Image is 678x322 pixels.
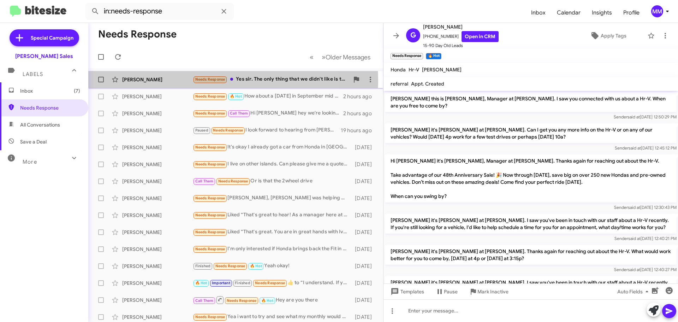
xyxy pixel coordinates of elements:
[385,245,677,265] p: [PERSON_NAME] it's [PERSON_NAME] at [PERSON_NAME]. Thanks again for reaching out about the Hr-V. ...
[629,145,641,151] span: said at
[601,29,626,42] span: Apply Tags
[235,281,250,285] span: Finished
[341,127,377,134] div: 19 hours ago
[351,212,377,219] div: [DATE]
[645,5,670,17] button: MM
[20,104,80,111] span: Needs Response
[409,66,419,73] span: Hr-V
[614,267,677,272] span: Sender [DATE] 12:40:27 PM
[351,161,377,168] div: [DATE]
[193,177,351,185] div: Or is that the 2wheel drive
[122,280,193,287] div: [PERSON_NAME]
[628,267,640,272] span: said at
[122,93,193,100] div: [PERSON_NAME]
[351,229,377,236] div: [DATE]
[261,298,273,303] span: 🔥 Hot
[193,262,351,270] div: Yeah okay!
[212,281,230,285] span: Important
[351,195,377,202] div: [DATE]
[255,281,285,285] span: Needs Response
[651,5,663,17] div: MM
[250,264,262,268] span: 🔥 Hot
[193,228,351,236] div: Liked “That's great. You are in great hands with Iven”
[383,285,430,298] button: Templates
[351,297,377,304] div: [DATE]
[617,285,651,298] span: Auto Fields
[122,127,193,134] div: [PERSON_NAME]
[628,114,640,119] span: said at
[351,178,377,185] div: [DATE]
[122,212,193,219] div: [PERSON_NAME]
[31,34,73,41] span: Special Campaign
[612,285,657,298] button: Auto Fields
[195,264,211,268] span: Finished
[195,196,225,200] span: Needs Response
[122,263,193,270] div: [PERSON_NAME]
[551,2,586,23] a: Calendar
[195,281,207,285] span: 🔥 Hot
[463,285,514,298] button: Mark Inactive
[195,179,214,183] span: Call Them
[218,179,248,183] span: Needs Response
[122,178,193,185] div: [PERSON_NAME]
[351,280,377,287] div: [DATE]
[230,111,248,116] span: Call Them
[389,285,424,298] span: Templates
[195,128,208,133] span: Paused
[351,314,377,321] div: [DATE]
[614,236,677,241] span: Sender [DATE] 12:40:21 PM
[23,159,37,165] span: More
[10,29,79,46] a: Special Campaign
[423,31,499,42] span: [PHONE_NUMBER]
[193,160,351,168] div: I live on other islands. Can please give me a quote for Honda civic lx
[391,66,406,73] span: Honda
[618,2,645,23] a: Profile
[195,213,225,217] span: Needs Response
[326,53,370,61] span: Older Messages
[20,87,80,94] span: Inbox
[74,87,80,94] span: (7)
[85,3,234,20] input: Search
[193,75,349,83] div: Yes sir. The only thing that we didn't like is the availability of the car that we like
[195,315,225,319] span: Needs Response
[385,123,677,143] p: [PERSON_NAME] it's [PERSON_NAME] at [PERSON_NAME]. Can I get you any more info on the Hr-V or on ...
[23,71,43,77] span: Labels
[193,143,351,151] div: It's okay I already got a car from Honda in [GEOGRAPHIC_DATA] crv
[351,246,377,253] div: [DATE]
[195,247,225,251] span: Needs Response
[195,162,225,166] span: Needs Response
[195,94,225,99] span: Needs Response
[195,230,225,234] span: Needs Response
[525,2,551,23] span: Inbox
[614,114,677,119] span: Sender [DATE] 12:50:29 PM
[444,285,458,298] span: Pause
[195,77,225,82] span: Needs Response
[343,93,377,100] div: 2 hours ago
[215,264,245,268] span: Needs Response
[193,126,341,134] div: I look forward to hearing from [PERSON_NAME]
[614,205,677,210] span: Sender [DATE] 12:30:43 PM
[98,29,177,40] h1: Needs Response
[351,263,377,270] div: [DATE]
[615,145,677,151] span: Sender [DATE] 12:45:12 PM
[572,29,644,42] button: Apply Tags
[430,285,463,298] button: Pause
[423,23,499,31] span: [PERSON_NAME]
[462,31,499,42] a: Open in CRM
[385,276,677,296] p: [PERSON_NAME] it's [PERSON_NAME] at [PERSON_NAME]. I saw you've been in touch with our staff abou...
[193,313,351,321] div: Yea i want to try and see what my monthly would be
[195,298,214,303] span: Call Them
[195,111,225,116] span: Needs Response
[227,298,257,303] span: Needs Response
[586,2,618,23] a: Insights
[122,246,193,253] div: [PERSON_NAME]
[122,229,193,236] div: [PERSON_NAME]
[343,110,377,117] div: 2 hours ago
[213,128,243,133] span: Needs Response
[195,145,225,150] span: Needs Response
[306,50,375,64] nav: Page navigation example
[193,194,351,202] div: [PERSON_NAME], [PERSON_NAME] was helping me with the car. Last I checked he was seeing when the C...
[193,211,351,219] div: Liked “That's great to hear! As a manager here at [PERSON_NAME] I just wanted to make sure that i...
